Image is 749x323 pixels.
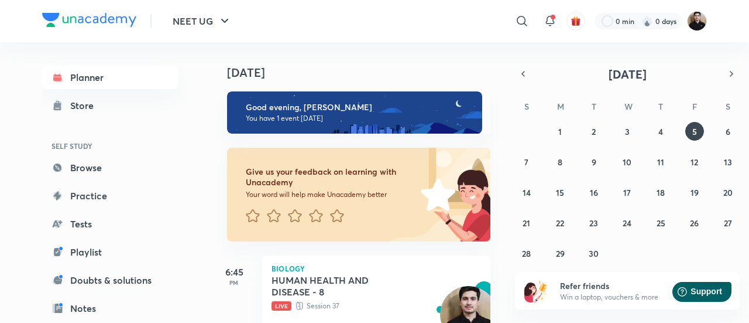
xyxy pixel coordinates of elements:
button: September 26, 2025 [685,213,704,232]
abbr: September 17, 2025 [623,187,631,198]
abbr: Thursday [658,101,663,112]
p: PM [211,279,257,286]
abbr: September 23, 2025 [589,217,598,229]
abbr: Monday [557,101,564,112]
img: Company Logo [42,13,136,27]
button: September 12, 2025 [685,152,704,171]
a: Practice [42,184,178,208]
abbr: September 16, 2025 [590,187,598,198]
abbr: September 14, 2025 [523,187,531,198]
a: Company Logo [42,13,136,30]
button: September 28, 2025 [517,244,536,263]
abbr: September 22, 2025 [556,217,564,229]
img: streak [641,15,653,27]
p: Your word will help make Unacademy better [246,190,417,199]
button: September 2, 2025 [585,122,603,141]
button: September 19, 2025 [685,183,704,202]
button: September 25, 2025 [651,213,670,232]
abbr: Wednesday [624,101,633,112]
button: September 30, 2025 [585,244,603,263]
button: September 14, 2025 [517,183,536,202]
abbr: Tuesday [592,101,596,112]
abbr: September 28, 2025 [522,248,531,259]
abbr: September 8, 2025 [558,157,562,168]
abbr: September 29, 2025 [556,248,565,259]
button: September 16, 2025 [585,183,603,202]
button: September 4, 2025 [651,122,670,141]
abbr: September 3, 2025 [625,126,630,137]
button: September 15, 2025 [551,183,569,202]
p: Biology [272,265,481,272]
abbr: September 1, 2025 [558,126,562,137]
button: NEET UG [166,9,239,33]
abbr: September 13, 2025 [724,157,732,168]
button: September 13, 2025 [719,152,737,171]
h5: HUMAN HEALTH AND DISEASE - 8 [272,274,417,298]
abbr: September 24, 2025 [623,217,631,229]
abbr: Sunday [524,101,529,112]
button: September 11, 2025 [651,152,670,171]
button: [DATE] [531,66,723,82]
button: September 6, 2025 [719,122,737,141]
abbr: September 11, 2025 [657,157,664,168]
button: September 9, 2025 [585,152,603,171]
img: Maneesh Kumar Sharma [687,11,707,31]
abbr: September 2, 2025 [592,126,596,137]
abbr: September 4, 2025 [658,126,663,137]
p: Session 37 [272,300,455,312]
a: Tests [42,212,178,236]
abbr: Saturday [726,101,730,112]
button: September 22, 2025 [551,213,569,232]
abbr: September 6, 2025 [726,126,730,137]
p: Win a laptop, vouchers & more [560,292,704,302]
h6: SELF STUDY [42,136,178,156]
a: Doubts & solutions [42,268,178,292]
h6: Give us your feedback on learning with Unacademy [246,166,417,188]
abbr: September 25, 2025 [657,217,665,229]
abbr: September 5, 2025 [692,126,697,137]
button: September 5, 2025 [685,122,704,141]
abbr: September 12, 2025 [690,157,698,168]
h6: Good evening, [PERSON_NAME] [246,102,472,113]
button: September 24, 2025 [618,213,637,232]
img: referral [524,279,548,302]
button: September 3, 2025 [618,122,637,141]
abbr: Friday [692,101,697,112]
a: Browse [42,156,178,179]
span: [DATE] [609,66,647,82]
a: Store [42,94,178,117]
button: September 29, 2025 [551,244,569,263]
abbr: September 18, 2025 [657,187,665,198]
abbr: September 10, 2025 [623,157,631,168]
img: feedback_image [381,148,490,242]
abbr: September 7, 2025 [524,157,528,168]
abbr: September 26, 2025 [690,217,699,229]
img: evening [227,91,482,134]
a: Notes [42,297,178,320]
abbr: September 30, 2025 [589,248,599,259]
button: September 7, 2025 [517,152,536,171]
h4: [DATE] [227,66,502,80]
div: Store [70,98,101,113]
abbr: September 15, 2025 [556,187,564,198]
button: September 23, 2025 [585,213,603,232]
button: September 27, 2025 [719,213,737,232]
button: September 18, 2025 [651,183,670,202]
button: September 21, 2025 [517,213,536,232]
abbr: September 27, 2025 [724,217,732,229]
abbr: September 19, 2025 [690,187,699,198]
button: September 8, 2025 [551,152,569,171]
h6: Refer friends [560,280,704,292]
a: Playlist [42,240,178,264]
button: September 10, 2025 [618,152,637,171]
button: September 20, 2025 [719,183,737,202]
a: Planner [42,66,178,89]
h5: 6:45 [211,265,257,279]
span: Live [272,301,291,311]
iframe: Help widget launcher [645,277,736,310]
img: avatar [571,16,581,26]
abbr: September 21, 2025 [523,217,530,229]
p: You have 1 event [DATE] [246,114,472,123]
button: September 17, 2025 [618,183,637,202]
